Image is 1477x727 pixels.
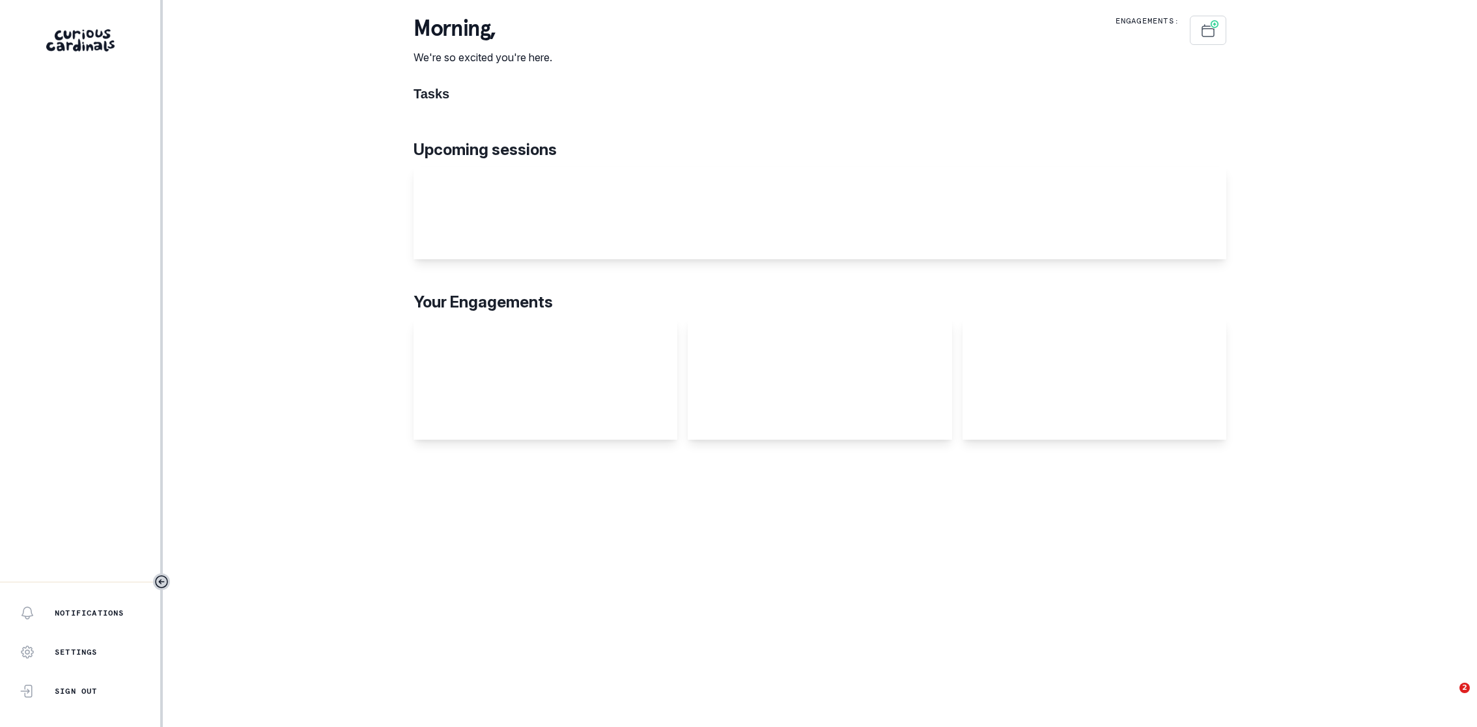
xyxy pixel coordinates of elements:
[414,50,552,65] p: We're so excited you're here.
[1190,16,1226,45] button: Schedule Sessions
[46,29,115,51] img: Curious Cardinals Logo
[414,291,1226,314] p: Your Engagements
[414,86,1226,102] h1: Tasks
[55,647,98,657] p: Settings
[414,138,1226,162] p: Upcoming sessions
[153,573,170,590] button: Toggle sidebar
[414,16,552,42] p: morning ,
[55,686,98,696] p: Sign Out
[1433,683,1464,714] iframe: Intercom live chat
[55,608,124,618] p: Notifications
[1116,16,1179,26] p: Engagements:
[1459,683,1470,693] span: 2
